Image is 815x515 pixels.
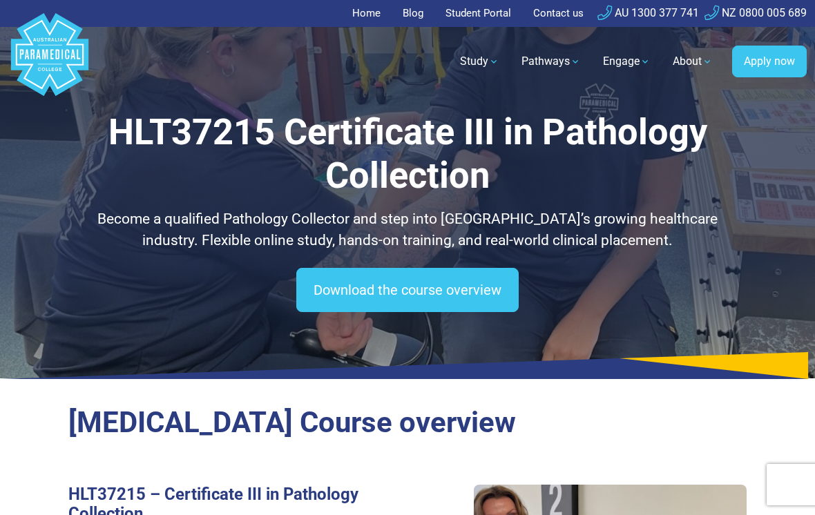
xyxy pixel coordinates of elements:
[597,6,699,19] a: AU 1300 377 741
[732,46,807,77] a: Apply now
[68,208,747,252] p: Become a qualified Pathology Collector and step into [GEOGRAPHIC_DATA]’s growing healthcare indus...
[513,42,589,81] a: Pathways
[68,405,747,440] h2: [MEDICAL_DATA] Course overview
[68,110,747,197] h1: HLT37215 Certificate III in Pathology Collection
[296,268,519,312] a: Download the course overview
[704,6,807,19] a: NZ 0800 005 689
[664,42,721,81] a: About
[452,42,508,81] a: Study
[8,27,91,97] a: Australian Paramedical College
[595,42,659,81] a: Engage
